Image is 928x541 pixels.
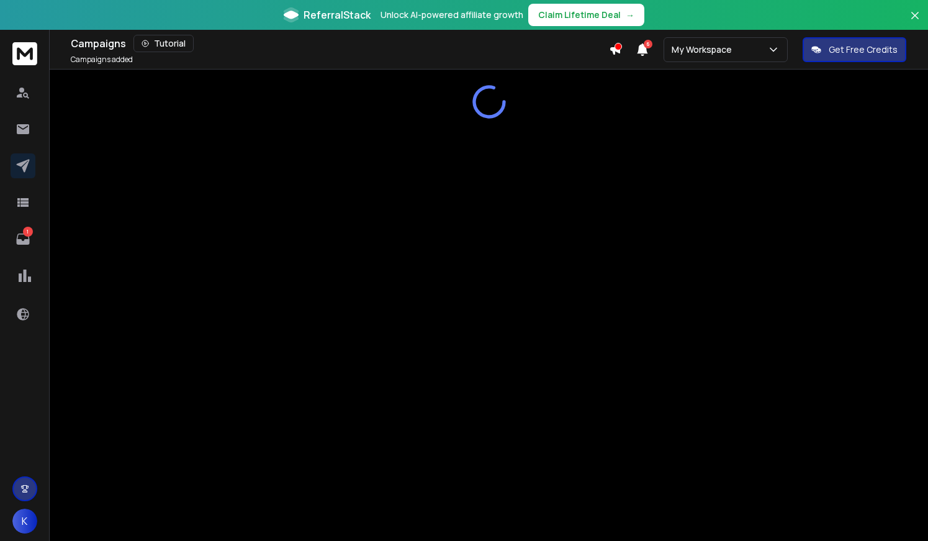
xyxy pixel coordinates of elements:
button: K [12,509,37,534]
button: Close banner [907,7,923,37]
p: Unlock AI-powered affiliate growth [381,9,523,21]
span: ReferralStack [304,7,371,22]
button: Claim Lifetime Deal→ [528,4,644,26]
span: 6 [644,40,652,48]
p: Get Free Credits [829,43,898,56]
button: Tutorial [133,35,194,52]
a: 1 [11,227,35,252]
p: My Workspace [672,43,737,56]
div: Campaigns [71,35,609,52]
span: → [626,9,634,21]
p: 1 [23,227,33,237]
p: Campaigns added [71,55,133,65]
button: Get Free Credits [803,37,906,62]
